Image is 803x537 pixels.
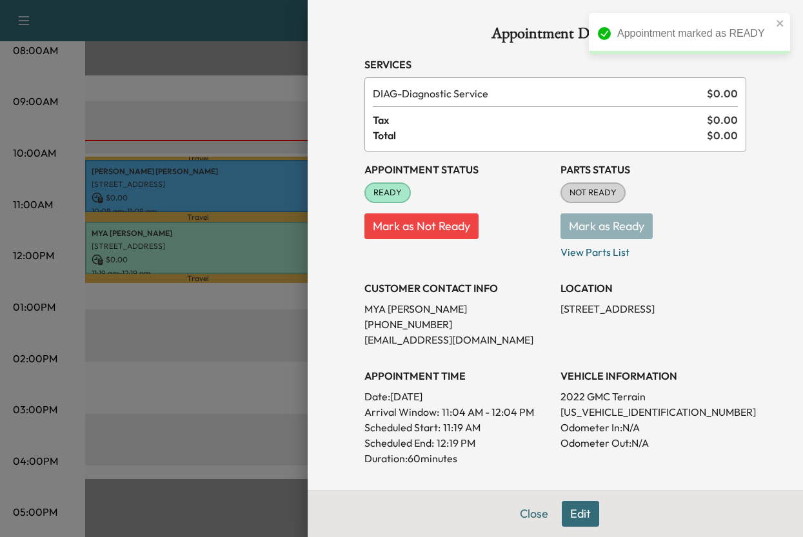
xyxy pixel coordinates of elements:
[364,26,746,46] h1: Appointment Details
[364,368,550,384] h3: APPOINTMENT TIME
[437,435,475,451] p: 12:19 PM
[364,317,550,332] p: [PHONE_NUMBER]
[560,487,746,502] h3: CONTACT CUSTOMER
[707,112,738,128] span: $ 0.00
[560,389,746,404] p: 2022 GMC Terrain
[707,86,738,101] span: $ 0.00
[511,501,557,527] button: Close
[373,128,707,143] span: Total
[364,301,550,317] p: MYA [PERSON_NAME]
[560,368,746,384] h3: VEHICLE INFORMATION
[560,162,746,177] h3: Parts Status
[364,487,550,502] h3: History
[364,213,479,239] button: Mark as Not Ready
[617,26,772,41] div: Appointment marked as READY
[443,420,481,435] p: 11:19 AM
[562,501,599,527] button: Edit
[373,86,702,101] span: Diagnostic Service
[562,186,624,199] span: NOT READY
[364,280,550,296] h3: CUSTOMER CONTACT INFO
[364,451,550,466] p: Duration: 60 minutes
[560,404,746,420] p: [US_VEHICLE_IDENTIFICATION_NUMBER]
[364,404,550,420] p: Arrival Window:
[560,435,746,451] p: Odometer Out: N/A
[364,57,746,72] h3: Services
[366,186,410,199] span: READY
[560,420,746,435] p: Odometer In: N/A
[364,332,550,347] p: [EMAIL_ADDRESS][DOMAIN_NAME]
[364,389,550,404] p: Date: [DATE]
[364,435,434,451] p: Scheduled End:
[560,301,746,317] p: [STREET_ADDRESS]
[364,420,441,435] p: Scheduled Start:
[442,404,534,420] span: 11:04 AM - 12:04 PM
[560,239,746,260] p: View Parts List
[373,112,707,128] span: Tax
[707,128,738,143] span: $ 0.00
[364,162,550,177] h3: Appointment Status
[560,280,746,296] h3: LOCATION
[776,18,785,28] button: close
